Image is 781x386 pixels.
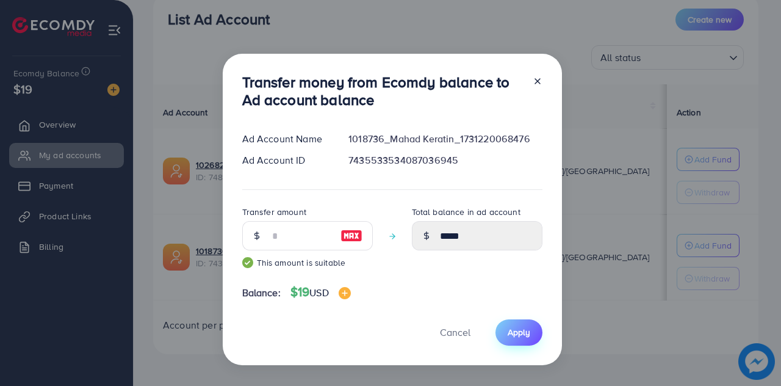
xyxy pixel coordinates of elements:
img: image [340,228,362,243]
label: Transfer amount [242,206,306,218]
span: Apply [508,326,530,338]
small: This amount is suitable [242,257,373,269]
span: Cancel [440,326,470,339]
h3: Transfer money from Ecomdy balance to Ad account balance [242,73,523,109]
button: Apply [495,319,542,346]
span: Balance: [242,286,281,300]
div: 1018736_Mahad Keratin_1731220068476 [339,132,552,146]
img: image [339,287,351,299]
label: Total balance in ad account [412,206,520,218]
h4: $19 [290,285,351,300]
button: Cancel [425,319,486,346]
div: 7435533534087036945 [339,153,552,167]
div: Ad Account ID [232,153,339,167]
img: guide [242,257,253,268]
span: USD [309,286,328,299]
div: Ad Account Name [232,132,339,146]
